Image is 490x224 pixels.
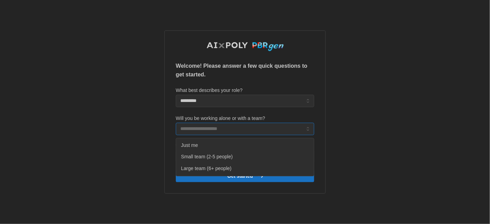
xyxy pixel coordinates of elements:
span: Small team (2-5 people) [181,153,233,161]
span: Large team (6+ people) [181,165,232,172]
label: Will you be working alone or with a team? [176,115,265,122]
img: AIxPoly PBRgen [206,42,284,52]
button: Get started [176,170,314,182]
label: What best describes your role? [176,87,243,94]
span: Just me [181,142,198,149]
p: Welcome! Please answer a few quick questions to get started. [176,62,314,79]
